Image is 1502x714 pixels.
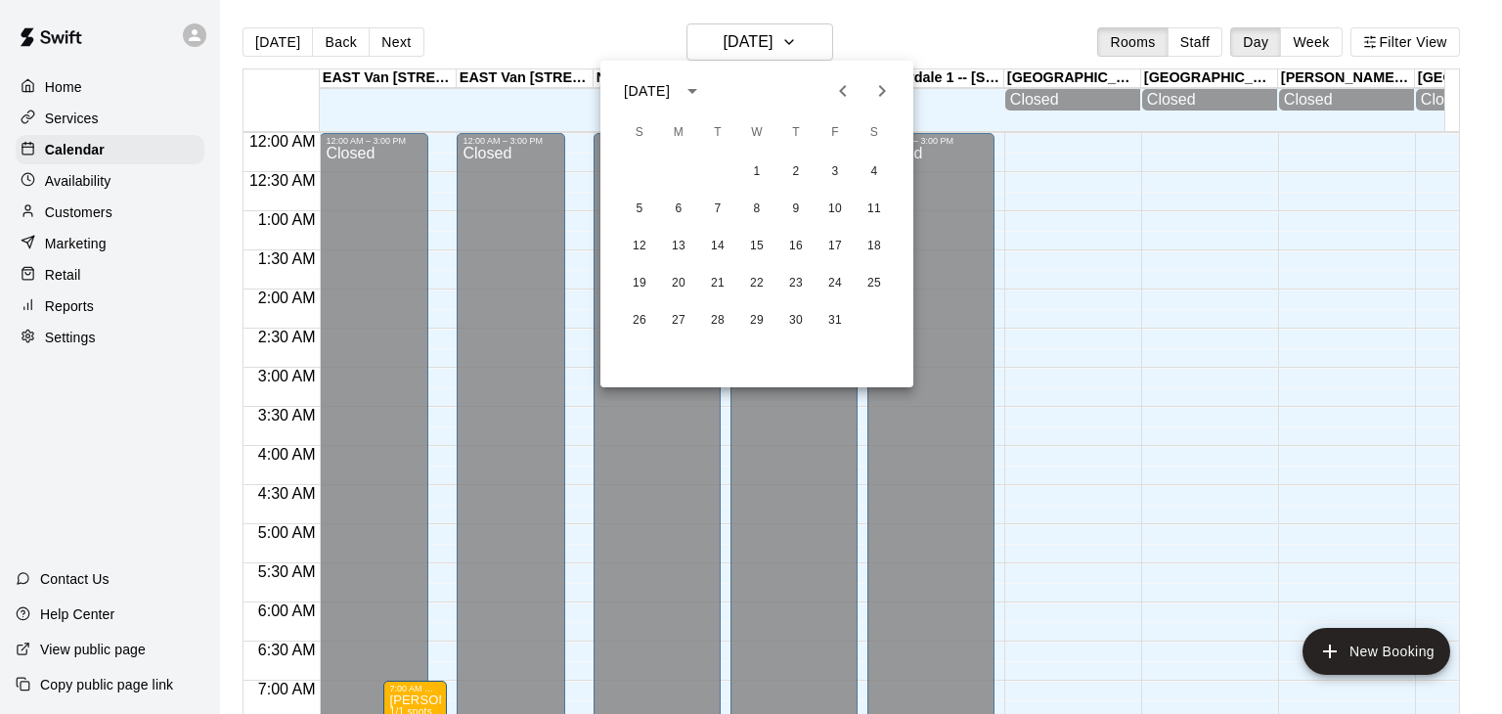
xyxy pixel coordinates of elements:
button: 20 [661,266,696,301]
button: 27 [661,303,696,338]
button: 2 [778,155,814,190]
span: Thursday [778,113,814,153]
button: 5 [622,192,657,227]
span: Monday [661,113,696,153]
button: 12 [622,229,657,264]
span: Saturday [857,113,892,153]
button: 22 [739,266,774,301]
button: 30 [778,303,814,338]
button: 19 [622,266,657,301]
button: 26 [622,303,657,338]
button: 3 [817,155,853,190]
button: 28 [700,303,735,338]
button: 1 [739,155,774,190]
button: 21 [700,266,735,301]
button: 23 [778,266,814,301]
button: 13 [661,229,696,264]
button: 29 [739,303,774,338]
span: Friday [817,113,853,153]
button: calendar view is open, switch to year view [676,74,709,108]
span: Tuesday [700,113,735,153]
button: 4 [857,155,892,190]
button: 14 [700,229,735,264]
button: 25 [857,266,892,301]
button: 31 [817,303,853,338]
button: 24 [817,266,853,301]
button: Previous month [823,71,862,111]
button: Next month [862,71,902,111]
span: Wednesday [739,113,774,153]
button: 9 [778,192,814,227]
button: 8 [739,192,774,227]
button: 17 [817,229,853,264]
button: 10 [817,192,853,227]
span: Sunday [622,113,657,153]
button: 11 [857,192,892,227]
button: 18 [857,229,892,264]
button: 7 [700,192,735,227]
button: 15 [739,229,774,264]
button: 16 [778,229,814,264]
button: 6 [661,192,696,227]
div: [DATE] [624,81,670,102]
